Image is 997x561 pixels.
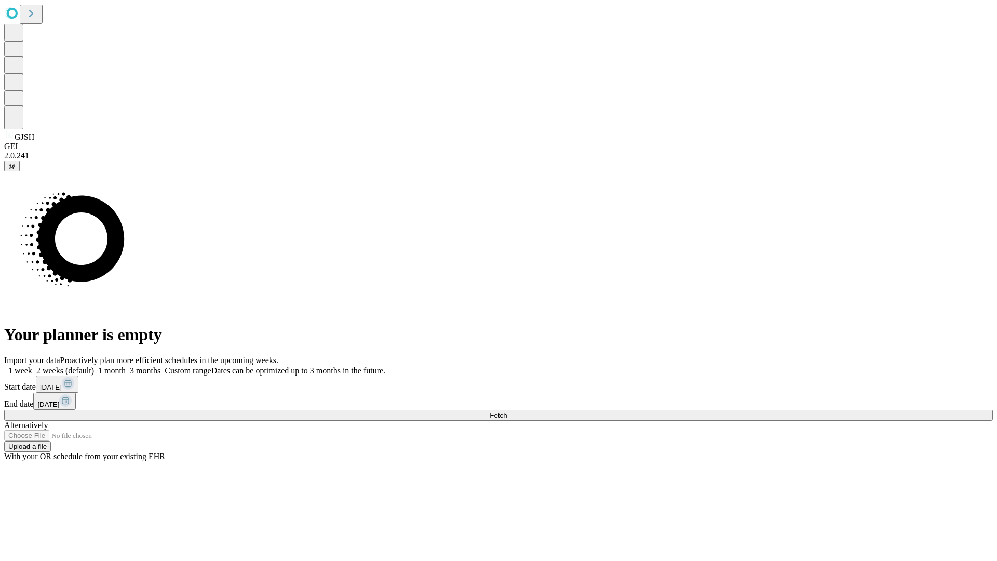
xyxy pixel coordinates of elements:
span: Fetch [490,411,507,419]
span: @ [8,162,16,170]
button: Fetch [4,410,993,421]
span: Import your data [4,356,60,365]
span: 3 months [130,366,160,375]
div: 2.0.241 [4,151,993,161]
h1: Your planner is empty [4,325,993,344]
span: [DATE] [40,383,62,391]
span: Alternatively [4,421,48,430]
div: Start date [4,376,993,393]
button: [DATE] [36,376,78,393]
button: Upload a file [4,441,51,452]
div: GEI [4,142,993,151]
span: 1 week [8,366,32,375]
div: End date [4,393,993,410]
button: @ [4,161,20,171]
span: [DATE] [37,400,59,408]
button: [DATE] [33,393,76,410]
span: Custom range [165,366,211,375]
span: 1 month [98,366,126,375]
span: GJSH [15,132,34,141]
span: Dates can be optimized up to 3 months in the future. [211,366,385,375]
span: 2 weeks (default) [36,366,94,375]
span: With your OR schedule from your existing EHR [4,452,165,461]
span: Proactively plan more efficient schedules in the upcoming weeks. [60,356,278,365]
